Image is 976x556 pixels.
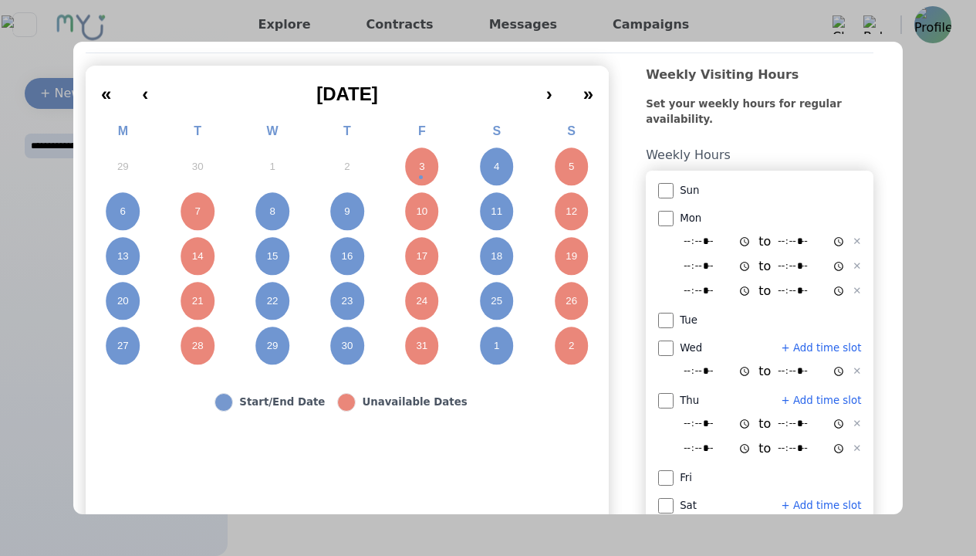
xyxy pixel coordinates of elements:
[269,205,275,219] abbr: October 8, 2025
[758,362,771,381] span: to
[459,189,534,234] button: October 11, 2025
[758,282,771,300] span: to
[459,279,534,324] button: October 25, 2025
[782,341,862,356] button: + Add time slot
[192,339,204,353] abbr: October 28, 2025
[680,470,692,486] label: Fri
[160,234,235,279] button: October 14, 2025
[310,189,385,234] button: October 9, 2025
[853,259,861,274] button: ✕
[459,234,534,279] button: October 18, 2025
[160,279,235,324] button: October 21, 2025
[117,249,129,263] abbr: October 13, 2025
[494,339,499,353] abbr: November 1, 2025
[531,72,568,106] button: ›
[416,249,427,263] abbr: October 17, 2025
[680,313,697,328] label: Tue
[758,439,771,458] span: to
[534,234,609,279] button: October 19, 2025
[117,160,129,174] abbr: September 29, 2025
[680,498,697,514] label: Sat
[680,393,699,409] label: Thu
[127,72,164,106] button: ‹
[160,189,235,234] button: October 7, 2025
[758,232,771,251] span: to
[310,234,385,279] button: October 16, 2025
[343,124,351,137] abbr: Thursday
[853,364,861,379] button: ✕
[160,324,235,368] button: October 28, 2025
[160,144,235,189] button: September 30, 2025
[86,279,160,324] button: October 20, 2025
[86,234,160,279] button: October 13, 2025
[384,189,459,234] button: October 10, 2025
[853,283,861,299] button: ✕
[267,294,279,308] abbr: October 22, 2025
[342,294,353,308] abbr: October 23, 2025
[569,339,574,353] abbr: November 2, 2025
[316,83,378,104] span: [DATE]
[344,205,350,219] abbr: October 9, 2025
[118,124,128,137] abbr: Monday
[86,72,127,106] button: «
[192,294,204,308] abbr: October 21, 2025
[267,124,279,137] abbr: Wednesday
[195,205,201,219] abbr: October 7, 2025
[235,324,310,368] button: October 29, 2025
[117,294,129,308] abbr: October 20, 2025
[782,498,862,514] button: + Add time slot
[491,249,502,263] abbr: October 18, 2025
[459,324,534,368] button: November 1, 2025
[680,211,701,226] label: Mon
[362,395,467,410] div: Unavailable Dates
[853,441,861,456] button: ✕
[567,124,576,137] abbr: Sunday
[342,339,353,353] abbr: October 30, 2025
[853,416,861,432] button: ✕
[384,324,459,368] button: October 31, 2025
[646,66,873,97] div: Weekly Visiting Hours
[534,324,609,368] button: November 2, 2025
[758,257,771,276] span: to
[384,234,459,279] button: October 17, 2025
[342,249,353,263] abbr: October 16, 2025
[534,279,609,324] button: October 26, 2025
[86,189,160,234] button: October 6, 2025
[192,249,204,263] abbr: October 14, 2025
[267,339,279,353] abbr: October 29, 2025
[416,205,427,219] abbr: October 10, 2025
[758,415,771,433] span: to
[120,205,126,219] abbr: October 6, 2025
[235,144,310,189] button: October 1, 2025
[566,294,577,308] abbr: October 26, 2025
[235,279,310,324] button: October 22, 2025
[494,160,499,174] abbr: October 4, 2025
[86,144,160,189] button: September 29, 2025
[194,124,201,137] abbr: Tuesday
[269,160,275,174] abbr: October 1, 2025
[534,144,609,189] button: October 5, 2025
[491,205,502,219] abbr: October 11, 2025
[566,205,577,219] abbr: October 12, 2025
[384,144,459,189] button: October 3, 2025
[235,234,310,279] button: October 15, 2025
[569,160,574,174] abbr: October 5, 2025
[568,72,609,106] button: »
[534,189,609,234] button: October 12, 2025
[853,234,861,249] button: ✕
[117,339,129,353] abbr: October 27, 2025
[86,324,160,368] button: October 27, 2025
[310,144,385,189] button: October 2, 2025
[491,294,502,308] abbr: October 25, 2025
[310,324,385,368] button: October 30, 2025
[492,124,501,137] abbr: Saturday
[344,160,350,174] abbr: October 2, 2025
[680,183,699,198] label: Sun
[164,72,531,106] button: [DATE]
[646,146,873,171] div: Weekly Hours
[680,341,702,356] label: Wed
[419,160,424,174] abbr: October 3, 2025
[239,395,325,410] div: Start/End Date
[646,97,851,146] div: Set your weekly hours for regular availability.
[416,339,427,353] abbr: October 31, 2025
